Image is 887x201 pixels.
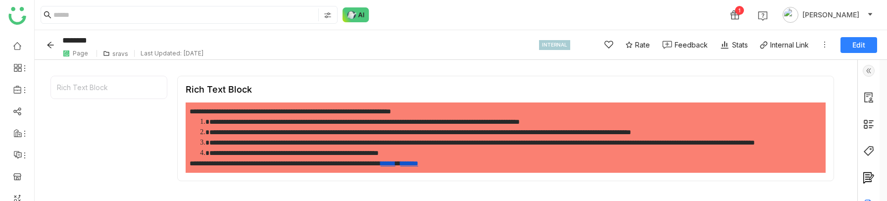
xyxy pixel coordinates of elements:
[112,50,128,57] div: sravs
[662,41,672,49] img: feedback-1.svg
[62,50,70,57] img: paper.svg
[783,7,798,23] img: avatar
[103,50,110,57] img: folder.svg
[324,11,332,19] img: search-type.svg
[186,84,252,95] div: Rich Text Block
[8,7,26,25] img: logo
[781,7,875,23] button: [PERSON_NAME]
[635,40,650,50] span: Rate
[539,40,570,50] div: INTERNAL
[51,76,167,99] div: Rich Text Block
[720,40,730,50] img: stats.svg
[45,37,60,53] button: Back
[675,40,708,50] div: Feedback
[73,50,88,57] div: Page
[141,50,204,57] div: Last Updated: [DATE]
[735,6,744,15] div: 1
[758,11,768,21] img: help.svg
[720,40,748,50] div: Stats
[770,41,809,49] div: Internal Link
[852,40,865,50] span: Edit
[840,37,877,53] button: Edit
[343,7,369,22] img: ask-buddy-normal.svg
[802,9,859,20] span: [PERSON_NAME]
